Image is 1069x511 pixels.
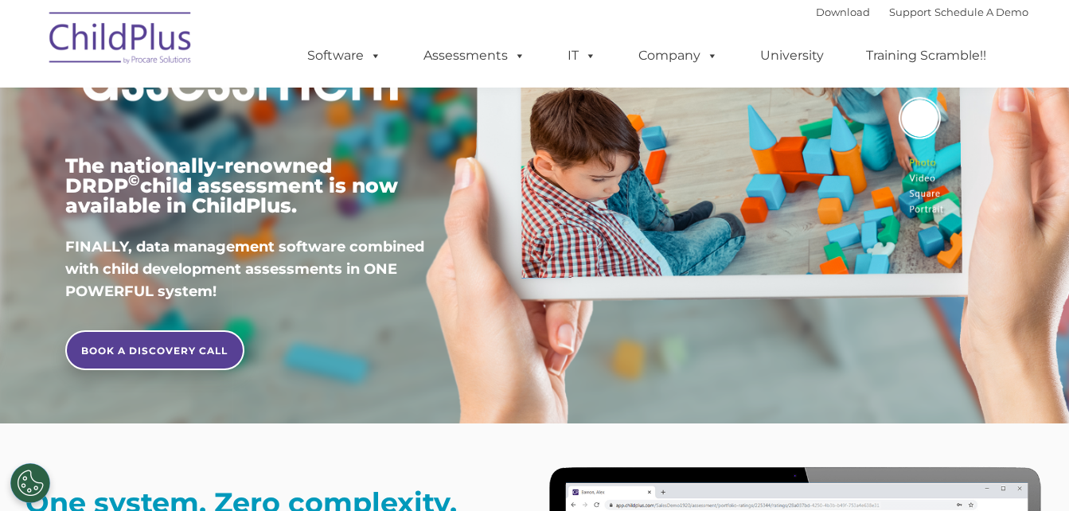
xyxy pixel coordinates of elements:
span: The nationally-renowned DRDP child assessment is now available in ChildPlus. [65,154,398,217]
span: FINALLY, data management software combined with child development assessments in ONE POWERFUL sys... [65,238,424,300]
a: Schedule A Demo [934,6,1028,18]
sup: © [128,171,140,189]
a: Support [889,6,931,18]
a: Training Scramble!! [850,40,1002,72]
a: Company [622,40,734,72]
font: | [816,6,1028,18]
a: Download [816,6,870,18]
a: Software [291,40,397,72]
img: ChildPlus by Procare Solutions [41,1,201,80]
a: University [744,40,840,72]
iframe: Chat Widget [809,339,1069,511]
button: Cookies Settings [10,463,50,503]
a: IT [552,40,612,72]
a: BOOK A DISCOVERY CALL [65,330,244,370]
a: Assessments [408,40,541,72]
